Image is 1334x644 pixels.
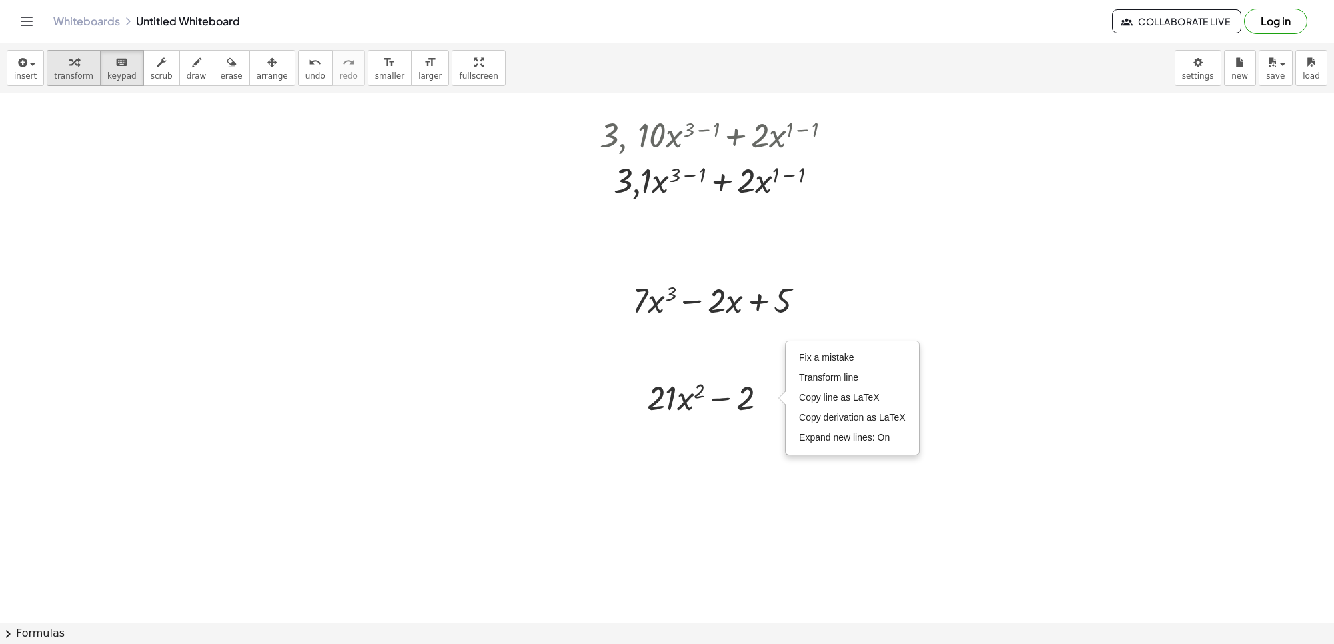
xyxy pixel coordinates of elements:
[383,55,396,71] i: format_size
[1244,9,1307,34] button: Log in
[1259,50,1293,86] button: save
[1112,9,1241,33] button: Collaborate Live
[309,55,321,71] i: undo
[1295,50,1327,86] button: load
[1182,71,1214,81] span: settings
[1175,50,1221,86] button: settings
[179,50,214,86] button: draw
[375,71,404,81] span: smaller
[249,50,295,86] button: arrange
[1224,50,1256,86] button: new
[16,11,37,32] button: Toggle navigation
[305,71,325,81] span: undo
[799,392,880,403] span: Copy line as LaTeX
[332,50,365,86] button: redoredo
[1123,15,1230,27] span: Collaborate Live
[340,71,358,81] span: redo
[799,352,854,363] span: Fix a mistake
[257,71,288,81] span: arrange
[53,15,120,28] a: Whiteboards
[799,372,858,383] span: Transform line
[54,71,93,81] span: transform
[1303,71,1320,81] span: load
[799,432,890,443] span: Expand new lines: On
[14,71,37,81] span: insert
[1231,71,1248,81] span: new
[418,71,442,81] span: larger
[424,55,436,71] i: format_size
[452,50,505,86] button: fullscreen
[220,71,242,81] span: erase
[213,50,249,86] button: erase
[47,50,101,86] button: transform
[115,55,128,71] i: keyboard
[7,50,44,86] button: insert
[342,55,355,71] i: redo
[1266,71,1285,81] span: save
[459,71,498,81] span: fullscreen
[298,50,333,86] button: undoundo
[411,50,449,86] button: format_sizelarger
[100,50,144,86] button: keyboardkeypad
[107,71,137,81] span: keypad
[368,50,412,86] button: format_sizesmaller
[799,412,906,423] span: Copy derivation as LaTeX
[151,71,173,81] span: scrub
[143,50,180,86] button: scrub
[187,71,207,81] span: draw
